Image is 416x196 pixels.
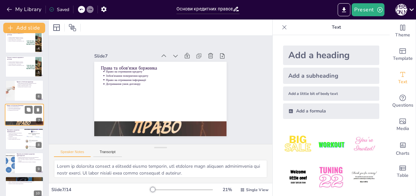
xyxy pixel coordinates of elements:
div: Add a table [390,160,416,183]
button: Transcript [93,150,122,157]
span: Text [398,78,407,85]
p: Основні елементи кредитного договору [7,57,24,60]
div: Д [PERSON_NAME] [396,4,407,16]
p: Права та обов'язки сторін формують угоду [8,65,24,66]
div: Add images, graphics, shapes or video [390,113,416,137]
button: Д [PERSON_NAME] [396,3,407,16]
div: Add ready made slides [390,43,416,66]
div: Add a little bit of body text [283,86,379,101]
p: Права та обов'язки сторін формують угоду [8,40,24,42]
div: Slide 7 [132,18,182,64]
div: Add a formula [283,103,379,119]
span: Template [393,55,413,62]
p: Права та обов'язки кредитора [17,81,42,83]
div: 5 [36,70,42,75]
div: Saved [49,7,69,13]
div: Slide 7 / 14 [51,187,150,193]
div: 9 [5,152,44,174]
span: Table [397,172,409,179]
button: Speaker Notes [54,150,91,157]
div: 4 [36,46,42,51]
span: Questions [392,102,413,109]
p: Умови кредитування є ключовими [8,63,24,65]
p: Сприяють інвестиціям [8,137,22,138]
p: Розвиток фінансових інститутів [8,138,22,140]
div: 8 [5,128,44,150]
p: Вимога повернення кредиту в строк [18,85,42,86]
img: 2.jpeg [316,129,346,160]
p: Права та обов'язки боржника [129,32,222,116]
button: Duplicate Slide [25,106,32,114]
button: Add slide [3,23,45,33]
p: Основні елементи кредитного договору [7,32,24,36]
div: 7 [5,104,44,126]
p: Право на отримання інформації [125,45,213,124]
div: Add a subheading [283,68,379,84]
p: Контроль за використанням кредиту [18,84,42,85]
p: Зміни в законодавстві можуть вплинути на умови кредитування [8,182,42,183]
span: Single View [246,187,268,192]
p: Зміни в економічній ситуації можуть вплинути на платоспроможність [8,180,42,182]
input: Insert title [176,4,232,14]
p: Права та обов'язки боржника [7,105,42,107]
p: Право на отримання інформації [8,109,42,110]
p: Право на отримання кредиту [131,38,218,118]
p: Зобов'язання повернення кредиту [8,107,42,109]
img: 5.jpeg [316,162,346,192]
p: Основні елементи кредитного договору [8,37,24,38]
p: Учасники повинні знати свої права та обов'язки [18,162,42,163]
p: Цивільний кодекс України є основним актом [18,158,42,159]
div: 8 [36,142,42,148]
p: Основні ризики включають неповернення кредиту [8,179,42,181]
p: Зобов'язання повернення кредиту [128,41,215,121]
p: Важливо розуміти ризики кредитування [8,183,42,184]
p: Сторони договору - кредитор і боржник [8,62,24,63]
p: Правове регулювання кредитних правовідносин [17,153,42,157]
div: 6 [36,94,42,99]
div: 7 [36,118,42,124]
button: My Library [5,4,44,15]
p: Основні елементи кредитного договору [8,61,24,62]
div: 5 [5,56,44,77]
div: Add charts and graphs [390,137,416,160]
p: Важливість кредитних правовідносин [7,129,22,133]
span: Charts [396,150,409,157]
button: Export to PowerPoint [338,3,350,16]
p: Сторони договору - кредитор і боржник [8,38,24,39]
textarea: Lorem ip dolorsita consect a elitsedd eiusmo temporin, utl etdolore magn aliquaen adminimvenia qu... [54,160,267,178]
div: 21 % [219,187,235,193]
p: Умови кредитування є ключовими [8,39,24,41]
button: Delete Slide [34,106,42,114]
img: 4.jpeg [283,162,313,192]
img: 6.jpeg [349,162,379,192]
p: Основні ризики кредитування [7,177,42,179]
p: Закон "Про банки і банківську діяльність" регулює фінансові установи [18,159,42,161]
div: Get real-time input from your audience [390,90,416,113]
span: Position [69,24,76,32]
div: 9 [36,166,42,172]
button: Present [352,3,384,16]
div: 6 [5,80,44,101]
p: Права кредитора включають отримання відсотків [18,83,42,84]
p: Вони забезпечують фінансування для споживачів [8,135,22,137]
p: Кредитні правовідносини регулюються законодавством [18,157,42,158]
p: Дотримання умов договору [8,110,42,111]
img: 3.jpeg [349,129,379,160]
p: Кредитні правовідносини сприяють економічному розвитку [8,132,22,135]
p: Інформування боржника про зміни [18,86,42,87]
div: Change the overall theme [390,20,416,43]
span: Theme [395,32,410,39]
div: Add a heading [283,46,379,65]
div: Layout [51,22,62,33]
p: Дотримання умов договору [123,47,210,127]
span: Media [396,125,409,132]
div: Add text boxes [390,66,416,90]
div: 4 [5,32,44,53]
p: Право на отримання кредиту [8,106,42,108]
img: 1.jpeg [283,129,313,160]
p: Text [290,20,383,35]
